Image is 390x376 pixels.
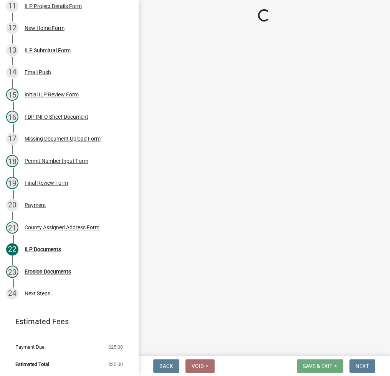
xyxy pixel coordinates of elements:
[6,221,18,234] div: 21
[303,363,332,369] span: Save & Exit
[159,363,173,369] span: Back
[108,362,123,367] span: $25.00
[6,177,18,189] div: 19
[6,133,18,145] div: 17
[25,247,61,252] div: ILP Documents
[25,3,82,9] div: ILP Project Details Form
[25,158,88,164] div: Permit Number Input Form
[15,345,46,349] span: Payment Due:
[153,359,179,373] button: Back
[25,48,71,53] div: ILP Submittal Form
[6,44,18,56] div: 13
[25,202,46,208] div: Payment
[297,359,343,373] button: Save & Exit
[25,70,51,75] div: Email Push
[108,345,123,349] span: $25.00
[6,243,18,255] div: 22
[25,25,64,31] div: New Home Form
[355,363,369,369] span: Next
[25,225,99,230] div: County Assigned Address Form
[349,359,375,373] button: Next
[25,136,101,141] div: Missing Document Upload Form
[6,314,126,329] a: Estimated Fees
[6,22,18,34] div: 12
[25,114,88,119] div: FDP INFO Sheet Document
[25,180,68,186] div: Final Review Form
[185,359,215,373] button: Void
[6,111,18,123] div: 16
[6,66,18,78] div: 14
[6,287,18,300] div: 24
[6,265,18,278] div: 23
[6,199,18,211] div: 20
[25,269,71,274] div: Erosion Documents
[6,88,18,101] div: 15
[15,362,49,367] span: Estimated Total
[192,363,204,369] span: Void
[6,155,18,167] div: 18
[25,92,79,97] div: Initial ILP Review Form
